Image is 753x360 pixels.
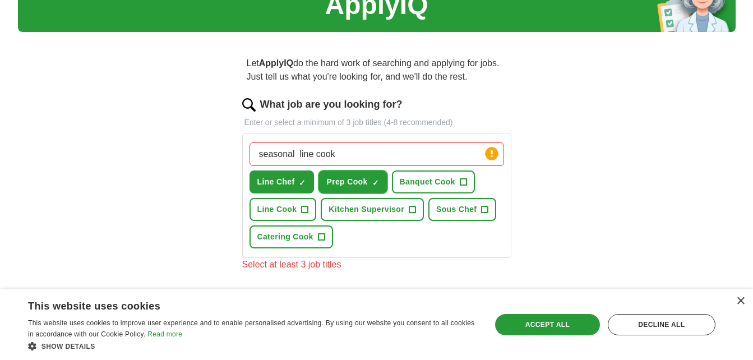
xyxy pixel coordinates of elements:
[28,340,477,352] div: Show details
[326,176,367,188] span: Prep Cook
[428,198,496,221] button: Sous Chef
[28,296,449,313] div: This website uses cookies
[28,319,474,338] span: This website uses cookies to improve user experience and to enable personalised advertising. By u...
[242,117,511,128] p: Enter or select a minimum of 3 job titles (4-8 recommended)
[242,52,511,88] p: Let do the hard work of searching and applying for jobs. Just tell us what you're looking for, an...
[299,178,306,187] span: ✓
[259,58,293,68] strong: ApplyIQ
[250,170,315,193] button: Line Chef✓
[372,178,379,187] span: ✓
[257,176,295,188] span: Line Chef
[436,204,477,215] span: Sous Chef
[257,204,297,215] span: Line Cook
[242,258,511,271] div: Select at least 3 job titles
[250,142,504,166] input: Type a job title and press enter
[392,170,475,193] button: Banquet Cook
[608,314,715,335] div: Decline all
[147,330,182,338] a: Read more, opens a new window
[329,204,404,215] span: Kitchen Supervisor
[736,297,745,306] div: Close
[495,314,600,335] div: Accept all
[321,198,424,221] button: Kitchen Supervisor
[318,170,387,193] button: Prep Cook✓
[260,97,403,112] label: What job are you looking for?
[257,231,313,243] span: Catering Cook
[250,198,317,221] button: Line Cook
[41,343,95,350] span: Show details
[400,176,455,188] span: Banquet Cook
[250,225,333,248] button: Catering Cook
[242,98,256,112] img: search.png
